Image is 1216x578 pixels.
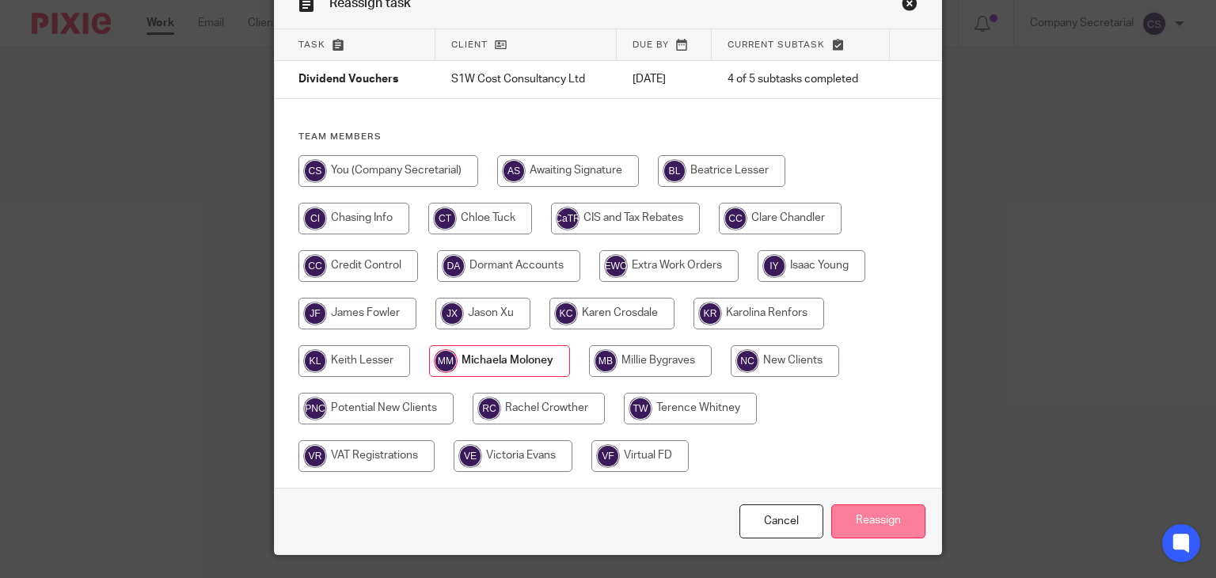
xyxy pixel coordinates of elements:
p: [DATE] [633,71,696,87]
h4: Team members [298,131,918,143]
span: Task [298,40,325,49]
span: Current subtask [728,40,825,49]
td: 4 of 5 subtasks completed [712,61,889,99]
span: Due by [633,40,669,49]
span: Dividend Vouchers [298,74,398,86]
span: Client [451,40,488,49]
input: Reassign [831,504,925,538]
a: Close this dialog window [739,504,823,538]
p: S1W Cost Consultancy Ltd [451,71,601,87]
